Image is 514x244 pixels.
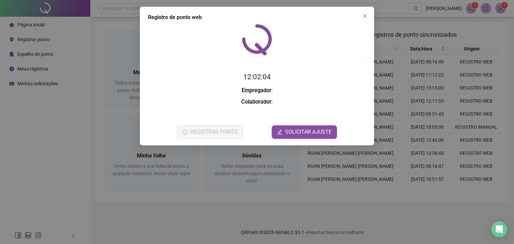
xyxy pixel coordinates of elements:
button: editSOLICITAR AJUSTE [272,125,337,139]
strong: Empregador [242,87,271,94]
img: QRPoint [242,24,272,55]
h3: : [148,86,366,95]
time: 12:02:04 [243,73,271,81]
button: Close [359,11,370,21]
h3: : [148,98,366,106]
span: SOLICITAR AJUSTE [285,128,332,136]
span: edit [277,129,282,135]
strong: Colaborador [241,99,271,105]
div: Registro de ponto web [148,13,366,21]
div: Open Intercom Messenger [491,221,507,237]
button: REGISTRAR PONTO [177,125,243,139]
span: close [362,13,367,19]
